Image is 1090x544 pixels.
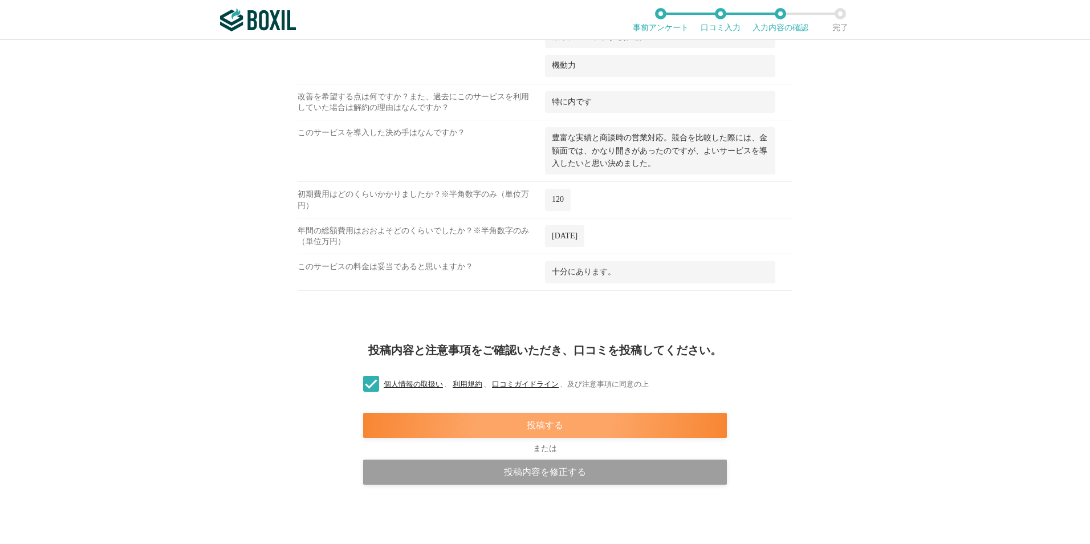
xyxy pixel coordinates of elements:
[631,8,690,32] li: 事前アンケート
[690,8,750,32] li: 口コミ入力
[298,189,545,217] div: 初期費用はどのくらいかかりましたか？※半角数字のみ（単位万円）
[298,225,545,254] div: 年間の総額費用はおおよそどのくらいでしたか？※半角数字のみ（単位万円）
[552,98,592,106] span: 特に内です
[354,379,649,391] label: 、 、 、 及び注意事項に同意の上
[552,133,767,168] span: 豊富な実績と商談時の営業対応。競合を比較した際には、金額面では、かなり開きがあったのですが、よいサービスを導入したいと思い決めました。
[552,33,648,41] span: 結果にコミットする推進力
[810,8,870,32] li: 完了
[452,380,483,388] a: 利用規約
[298,261,545,290] div: このサービスの料金は妥当であると思いますか？
[552,61,576,70] span: 機動力
[220,9,296,31] img: ボクシルSaaS_ロゴ
[298,91,545,120] div: 改善を希望する点は何ですか？また、過去にこのサービスを利用していた場合は解約の理由はなんですか？
[552,195,564,204] span: 120
[750,8,810,32] li: 入力内容の確認
[363,413,727,438] div: 投稿する
[298,127,545,181] div: このサービスを導入した決め手はなんですか？
[383,380,444,388] a: 個人情報の取扱い
[552,267,616,276] span: 十分にあります。
[363,460,727,485] div: 投稿内容を修正する
[491,380,560,388] a: 口コミガイドライン
[552,232,577,240] span: [DATE]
